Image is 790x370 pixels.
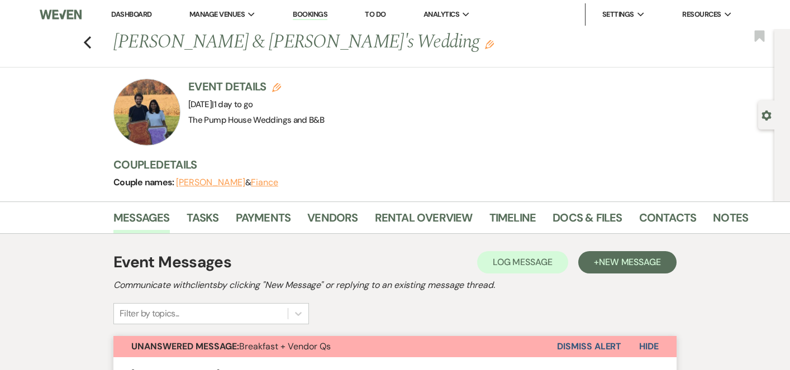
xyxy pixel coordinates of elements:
span: New Message [599,256,661,268]
span: & [176,177,278,188]
a: Messages [113,209,170,233]
h3: Couple Details [113,157,739,172]
a: Tasks [187,209,219,233]
button: Log Message [477,251,568,273]
button: Unanswered Message:Breakfast + Vendor Qs [113,336,557,357]
span: Settings [602,9,634,20]
span: Hide [639,340,659,352]
span: 1 day to go [214,99,253,110]
a: Bookings [293,9,327,20]
a: Dashboard [111,9,151,19]
span: Analytics [423,9,459,20]
button: Open lead details [762,109,772,120]
button: Fiance [251,178,278,187]
span: Couple names: [113,176,176,188]
a: Docs & Files [553,209,622,233]
a: Payments [236,209,291,233]
h1: [PERSON_NAME] & [PERSON_NAME]'s Wedding [113,29,614,56]
strong: Unanswered Message: [131,340,239,352]
button: Hide [621,336,677,357]
h1: Event Messages [113,251,231,274]
div: Filter by topics... [120,307,179,320]
span: Breakfast + Vendor Qs [131,340,331,352]
h2: Communicate with clients by clicking "New Message" or replying to an existing message thread. [113,278,677,292]
a: Notes [713,209,748,233]
span: Manage Venues [189,9,245,20]
button: Edit [485,39,494,49]
span: The Pump House Weddings and B&B [188,114,324,126]
a: To Do [365,9,386,19]
a: Contacts [639,209,697,233]
span: | [212,99,253,110]
span: Log Message [493,256,553,268]
a: Vendors [307,209,358,233]
img: Weven Logo [40,3,82,26]
a: Rental Overview [375,209,473,233]
span: Resources [682,9,721,20]
a: Timeline [489,209,536,233]
button: +New Message [578,251,677,273]
button: [PERSON_NAME] [176,178,245,187]
h3: Event Details [188,79,324,94]
span: [DATE] [188,99,253,110]
button: Dismiss Alert [557,336,621,357]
